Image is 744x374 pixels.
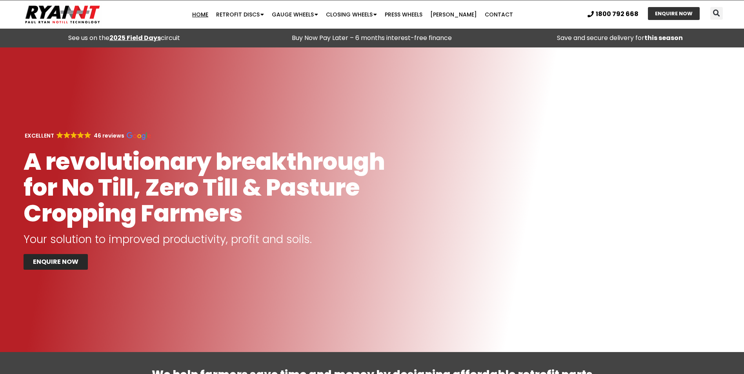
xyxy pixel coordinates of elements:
[268,7,322,22] a: Gauge Wheels
[710,7,723,20] div: Search
[24,149,407,226] h1: A revolutionary breakthrough for No Till, Zero Till & Pasture Cropping Farmers
[94,132,124,140] strong: 46 reviews
[500,33,740,44] p: Save and secure delivery for
[33,259,78,265] span: ENQUIRE NOW
[77,132,84,138] img: Google
[588,11,638,17] a: 1800 792 668
[252,33,492,44] p: Buy Now Pay Later – 6 months interest-free finance
[481,7,517,22] a: Contact
[4,33,244,44] div: See us on the circuit
[25,132,54,140] strong: EXCELLENT
[24,2,102,27] img: Ryan NT logo
[144,7,561,22] nav: Menu
[127,132,151,140] img: Google
[596,11,638,17] span: 1800 792 668
[24,232,312,247] span: Your solution to improved productivity, profit and soils.
[24,132,151,140] a: EXCELLENT GoogleGoogleGoogleGoogleGoogle 46 reviews Google
[322,7,381,22] a: Closing Wheels
[24,254,88,270] a: ENQUIRE NOW
[56,132,63,138] img: Google
[426,7,481,22] a: [PERSON_NAME]
[84,132,91,138] img: Google
[381,7,426,22] a: Press Wheels
[109,33,161,42] a: 2025 Field Days
[188,7,212,22] a: Home
[212,7,268,22] a: Retrofit Discs
[655,11,693,16] span: ENQUIRE NOW
[71,132,77,138] img: Google
[64,132,70,138] img: Google
[644,33,683,42] strong: this season
[648,7,700,20] a: ENQUIRE NOW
